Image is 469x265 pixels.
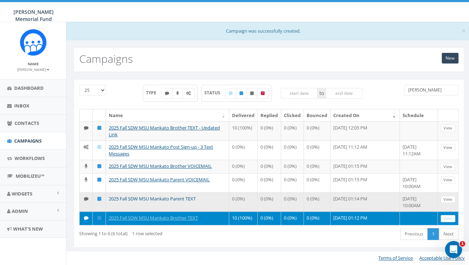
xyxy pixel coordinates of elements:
a: Acceptable Use Policy [419,255,465,261]
small: [PERSON_NAME] [17,67,49,72]
i: Draft [97,145,101,149]
i: Published [97,216,101,220]
a: [PERSON_NAME] [17,66,49,72]
i: Unpublished [250,91,254,95]
a: 2025 Fall SDW MSU Mankato Brother VOICEMAIL [109,163,212,169]
span: × [462,26,466,35]
a: 1 [427,228,439,240]
td: [DATE] 12:05 PM [330,121,400,140]
button: Close [462,27,466,34]
td: 0 (0%) [304,121,330,140]
label: Text SMS [161,88,173,99]
input: end date [325,88,362,99]
td: 0 (0%) [304,160,330,173]
span: Inbox [14,103,29,109]
span: Contacts [15,120,39,126]
label: Automated Message [182,88,195,99]
a: Previous [400,228,428,240]
td: 0 (0%) [281,192,304,211]
th: Schedule [400,109,438,122]
span: Workflows [15,155,45,161]
i: Published [97,164,101,169]
td: 0 (0%) [258,121,281,140]
a: New [442,53,458,64]
span: MobilizeU™ [16,173,44,179]
span: 1 [459,241,465,247]
label: Archived [257,88,269,99]
i: Ringless Voice Mail [85,177,87,182]
small: Name [28,61,39,66]
th: Created On: activate to sort column ascending [330,109,400,122]
i: Draft [229,91,232,95]
input: start date [281,88,318,99]
td: 0 (0%) [281,160,304,173]
i: Automated Message [83,145,88,149]
h2: Campaigns [79,53,133,65]
a: View [441,163,455,171]
i: Ringless Voice Mail [85,164,87,169]
td: [DATE] 11:12AM [400,140,438,160]
i: Published [97,177,101,182]
td: 0 (0%) [281,140,304,160]
td: 0 (0%) [258,160,281,173]
td: 10 (100%) [229,211,258,225]
span: [PERSON_NAME] Memorial Fund [14,9,54,22]
i: Text SMS [84,126,88,130]
td: 0 (0%) [229,140,258,160]
i: Text SMS [165,91,169,95]
td: 0 (0%) [258,192,281,211]
span: Campaigns [14,138,42,144]
a: View [441,176,455,184]
td: [DATE] 01:15 PM [330,160,400,173]
img: Rally_Corp_Icon.png [20,29,47,56]
div: Showing 1 to 6 (6 total) [79,227,231,237]
td: 0 (0%) [281,121,304,140]
td: [DATE] 10:00AM [400,192,438,211]
span: Dashboard [14,85,44,91]
td: [DATE] 01:12 PM [330,211,400,225]
td: 0 (0%) [229,173,258,192]
span: Admin [12,208,28,214]
a: Next [439,228,458,240]
i: Published [239,91,243,95]
span: TYPE [146,90,161,96]
i: Published [97,197,101,201]
th: Bounced [304,109,330,122]
td: [DATE] 10:00AM [400,173,438,192]
a: View [441,196,455,203]
td: 0 (0%) [304,173,330,192]
label: Draft [225,88,236,99]
a: 2025 Fall SDW MSU Mankato Post Sign-up - 3 Text Messages [109,144,213,157]
a: 2025 Fall SDW MSU Mankato Brother TEXT [109,215,198,221]
a: Terms of Service [378,255,413,261]
td: 0 (0%) [304,140,330,160]
td: 0 (0%) [281,211,304,225]
iframe: Intercom live chat [445,241,462,258]
span: STATUS [204,90,225,96]
td: 10 (100%) [229,121,258,140]
a: View [441,125,455,132]
td: 0 (0%) [229,160,258,173]
i: Text SMS [84,216,88,220]
label: Unpublished [246,88,258,99]
td: 0 (0%) [258,173,281,192]
td: 0 (0%) [304,192,330,211]
span: What's New [13,226,43,232]
i: Text SMS [84,197,88,201]
th: Clicked [281,109,304,122]
a: View [441,215,455,222]
th: Replied [258,109,281,122]
label: Ringless Voice Mail [172,88,183,99]
th: Delivered [229,109,258,122]
a: View [441,144,455,151]
td: 0 (0%) [281,173,304,192]
td: 0 (0%) [229,192,258,211]
i: Ringless Voice Mail [176,91,179,95]
label: Published [236,88,247,99]
th: Name: activate to sort column ascending [106,109,229,122]
i: Automated Message [186,91,191,95]
i: Published [97,126,101,130]
a: 2025 Fall SDW MSU Mankato Parent TEXT [109,195,196,202]
a: 2025 Fall SDW MSU Mankato Brother TEXT - Updated Link [109,125,220,138]
td: 0 (0%) [258,140,281,160]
